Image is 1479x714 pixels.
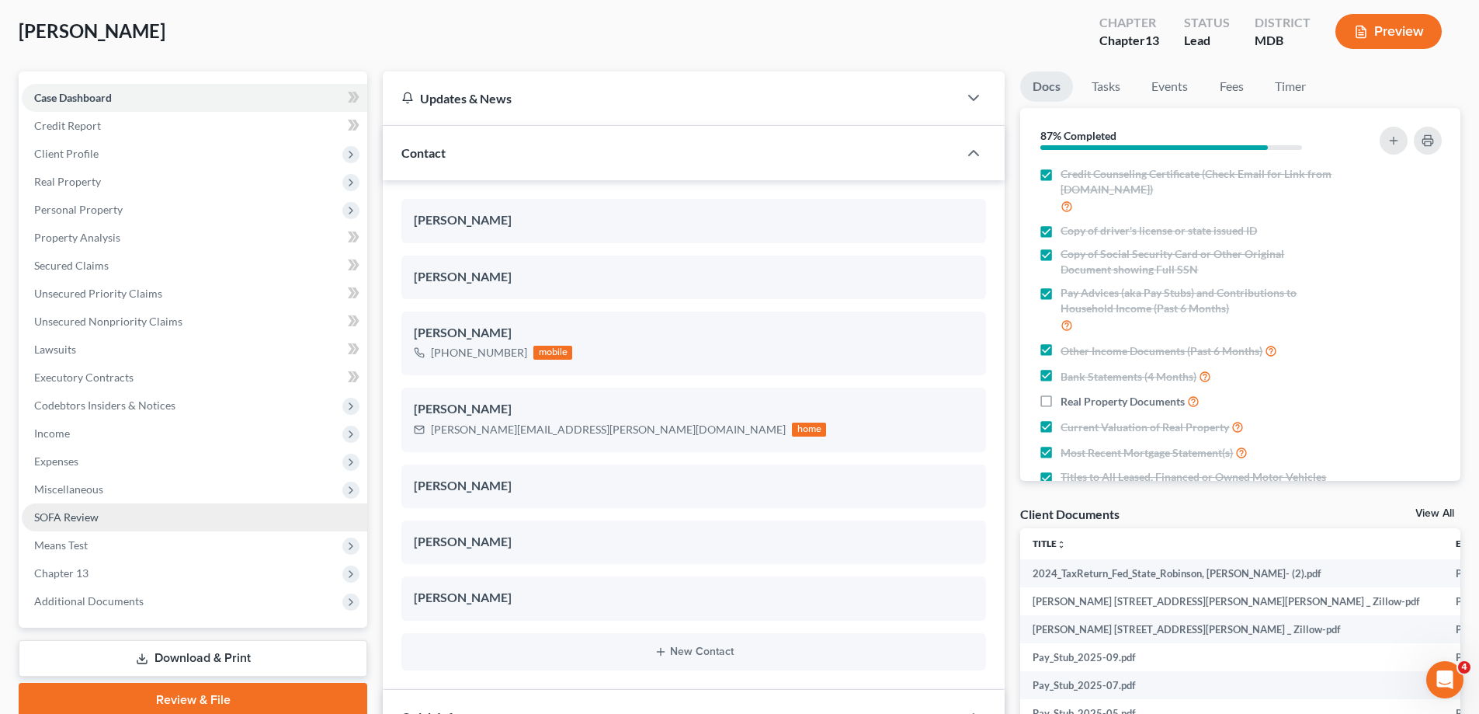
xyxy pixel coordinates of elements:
span: Client Profile [34,147,99,160]
div: home [792,423,826,437]
strong: 87% Completed [1040,129,1116,142]
div: Lead [1184,32,1230,50]
div: mobile [533,346,572,360]
div: Client Documents [1020,506,1120,522]
a: View All [1415,508,1454,519]
span: Means Test [34,538,88,552]
a: Unsecured Nonpriority Claims [22,308,367,336]
span: Executory Contracts [34,371,134,384]
span: Unsecured Nonpriority Claims [34,315,182,328]
i: unfold_more [1057,540,1066,549]
span: Titles to All Leased, Financed or Owned Motor Vehicles [1061,469,1326,485]
div: [PERSON_NAME][EMAIL_ADDRESS][PERSON_NAME][DOMAIN_NAME] [431,422,786,437]
div: Updates & News [401,90,939,106]
span: Contact [401,145,446,160]
td: [PERSON_NAME] [STREET_ADDRESS][PERSON_NAME] _ Zillow-pdf [1020,615,1443,643]
div: Chapter [1099,32,1159,50]
iframe: Intercom live chat [1426,661,1463,698]
span: Real Property [34,175,101,188]
span: 4 [1458,661,1470,674]
div: [PERSON_NAME] [414,400,974,419]
a: Property Analysis [22,224,367,252]
span: Chapter 13 [34,566,89,580]
td: Pay_Stub_2025-09.pdf [1020,643,1443,671]
span: Bank Statements (4 Months) [1061,369,1196,385]
span: Property Analysis [34,231,120,244]
a: Timer [1262,71,1318,102]
a: Docs [1020,71,1073,102]
div: Chapter [1099,14,1159,32]
button: Preview [1335,14,1442,49]
span: Expenses [34,455,78,468]
span: Other Income Documents (Past 6 Months) [1061,343,1262,359]
a: SOFA Review [22,503,367,531]
a: Lawsuits [22,336,367,364]
span: Additional Documents [34,594,144,608]
div: District [1255,14,1311,32]
div: MDB [1255,32,1311,50]
span: Unsecured Priority Claims [34,287,162,300]
td: [PERSON_NAME] [STREET_ADDRESS][PERSON_NAME][PERSON_NAME] _ Zillow-pdf [1020,587,1443,615]
a: Case Dashboard [22,84,367,112]
span: Credit Counseling Certificate (Check Email for Link from [DOMAIN_NAME]) [1061,166,1337,197]
button: New Contact [414,646,974,658]
span: Miscellaneous [34,482,103,496]
span: Current Valuation of Real Property [1061,420,1229,435]
div: [PERSON_NAME] [414,324,974,343]
span: Copy of driver's license or state issued ID [1061,223,1257,239]
span: Pay Advices (aka Pay Stubs) and Contributions to Household Income (Past 6 Months) [1061,285,1337,316]
div: Status [1184,14,1230,32]
div: [PHONE_NUMBER] [431,345,527,360]
div: [PERSON_NAME] [414,211,974,230]
span: Credit Report [34,119,101,132]
a: Credit Report [22,112,367,140]
a: Fees [1206,71,1256,102]
span: Income [34,427,70,440]
span: [PERSON_NAME] [19,19,165,42]
span: Case Dashboard [34,91,112,104]
span: Personal Property [34,203,123,216]
span: Most Recent Mortgage Statement(s) [1061,445,1233,461]
a: Events [1139,71,1200,102]
span: Secured Claims [34,259,109,272]
a: Titleunfold_more [1033,538,1066,549]
td: 2024_TaxReturn_Fed_State_Robinson, [PERSON_NAME]- (2).pdf [1020,559,1443,587]
div: [PERSON_NAME] [414,477,974,496]
span: 13 [1145,33,1159,47]
a: Tasks [1079,71,1133,102]
a: Unsecured Priority Claims [22,280,367,308]
td: Pay_Stub_2025-07.pdf [1020,671,1443,699]
a: Download & Print [19,640,367,677]
div: [PERSON_NAME] [414,533,974,552]
span: SOFA Review [34,510,99,524]
a: Secured Claims [22,252,367,280]
span: Lawsuits [34,343,76,356]
a: Executory Contracts [22,364,367,392]
span: Real Property Documents [1061,394,1185,409]
span: Copy of Social Security Card or Other Original Document showing Full SSN [1061,246,1337,277]
div: [PERSON_NAME] [414,589,974,608]
div: [PERSON_NAME] [414,268,974,287]
span: Codebtors Insiders & Notices [34,399,175,412]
